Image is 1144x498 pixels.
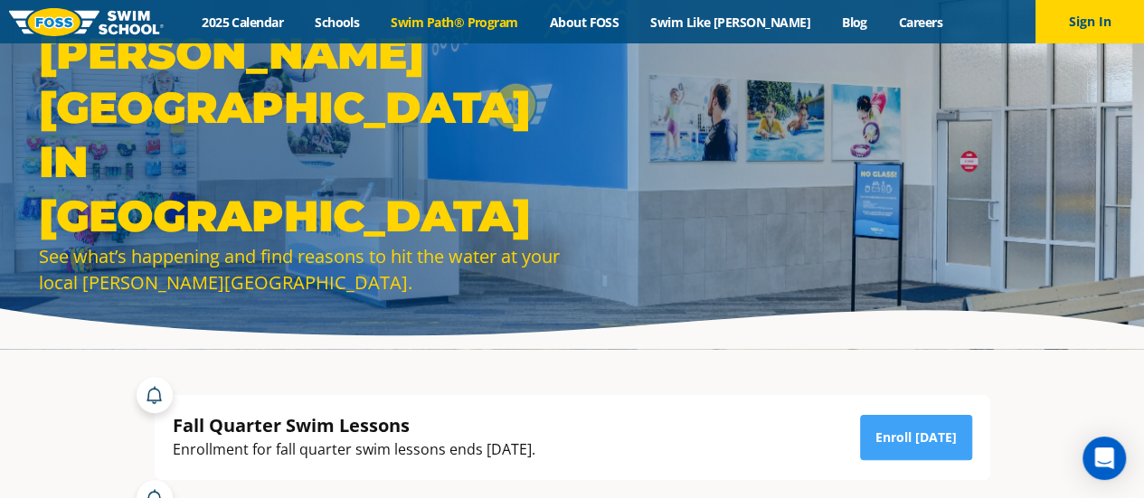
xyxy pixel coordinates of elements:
a: Blog [826,14,883,31]
div: Fall Quarter Swim Lessons [173,413,535,437]
a: Careers [883,14,958,31]
div: See what’s happening and find reasons to hit the water at your local [PERSON_NAME][GEOGRAPHIC_DATA]. [39,243,563,296]
a: Swim Path® Program [375,14,534,31]
img: FOSS Swim School Logo [9,8,164,36]
div: Open Intercom Messenger [1083,437,1126,480]
a: Enroll [DATE] [860,415,972,460]
div: Enrollment for fall quarter swim lessons ends [DATE]. [173,437,535,462]
a: Swim Like [PERSON_NAME] [635,14,827,31]
a: 2025 Calendar [186,14,299,31]
a: About FOSS [534,14,635,31]
a: Schools [299,14,375,31]
h1: [PERSON_NAME][GEOGRAPHIC_DATA] in [GEOGRAPHIC_DATA] [39,26,563,243]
